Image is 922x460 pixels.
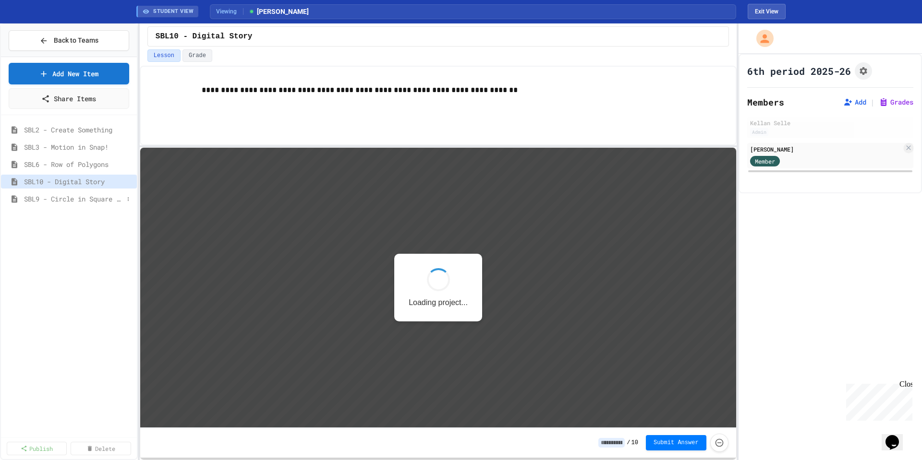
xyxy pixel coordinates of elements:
button: Submit Answer [646,435,706,450]
span: 10 [631,439,638,447]
button: Back to Teams [9,30,129,51]
button: Exit student view [748,4,786,19]
div: Kellan Selle [750,118,910,127]
p: Loading project... [268,151,328,159]
span: Member [755,157,775,165]
h1: 6th period 2025-26 [747,64,851,78]
button: Grade [182,49,212,62]
a: Add New Item [9,63,129,84]
iframe: chat widget [882,422,912,450]
span: SBL6 - Row of Polygons [24,159,133,169]
h2: Members [747,95,784,109]
span: SBL9 - Circle in Square Code [24,194,123,204]
div: [PERSON_NAME] [750,145,902,153]
span: [PERSON_NAME] [248,7,309,17]
div: Chat with us now!Close [4,4,66,61]
iframe: chat widget [842,380,912,421]
span: / [627,439,630,447]
span: SBL10 - Digital Story [156,31,253,42]
a: Share Items [9,88,129,109]
button: Grades [879,97,913,107]
span: Viewing [216,7,243,16]
span: Submit Answer [654,439,699,447]
span: SBL10 - Digital Story [24,177,133,187]
span: SBL2 - Create Something [24,125,133,135]
button: Lesson [147,49,181,62]
a: Publish [7,442,67,455]
div: My Account [746,27,776,49]
button: Add [843,97,866,107]
button: More options [123,194,133,204]
button: Force resubmission of student's answer (Admin only) [710,434,728,452]
a: Delete [71,442,131,455]
span: | [870,96,875,108]
div: Admin [750,128,768,136]
span: SBL3 - Motion in Snap! [24,142,133,152]
button: Assignment Settings [855,62,872,80]
iframe: Snap! Programming Environment [140,148,736,427]
span: Back to Teams [54,35,98,46]
span: STUDENT VIEW [153,8,194,16]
